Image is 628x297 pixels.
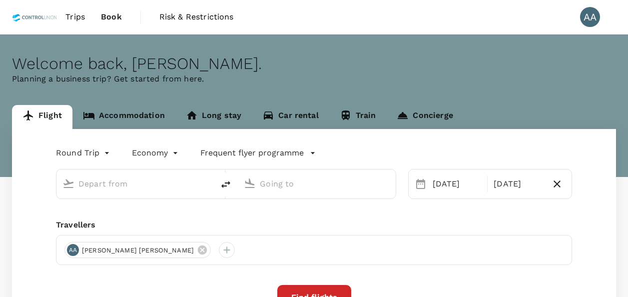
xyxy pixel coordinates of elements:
[76,245,200,255] span: [PERSON_NAME] [PERSON_NAME]
[386,105,463,129] a: Concierge
[214,172,238,196] button: delete
[159,11,234,23] span: Risk & Restrictions
[56,145,112,161] div: Round Trip
[429,174,486,194] div: [DATE]
[65,11,85,23] span: Trips
[64,242,211,258] div: AA[PERSON_NAME] [PERSON_NAME]
[200,147,304,159] p: Frequent flyer programme
[67,244,79,256] div: AA
[207,182,209,184] button: Open
[72,105,175,129] a: Accommodation
[12,105,72,129] a: Flight
[132,145,180,161] div: Economy
[78,176,193,191] input: Depart from
[490,174,547,194] div: [DATE]
[252,105,329,129] a: Car rental
[580,7,600,27] div: AA
[329,105,387,129] a: Train
[200,147,316,159] button: Frequent flyer programme
[12,54,616,73] div: Welcome back , [PERSON_NAME] .
[175,105,252,129] a: Long stay
[389,182,391,184] button: Open
[260,176,374,191] input: Going to
[56,219,572,231] div: Travellers
[12,6,57,28] img: Control Union Malaysia Sdn. Bhd.
[101,11,122,23] span: Book
[12,73,616,85] p: Planning a business trip? Get started from here.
